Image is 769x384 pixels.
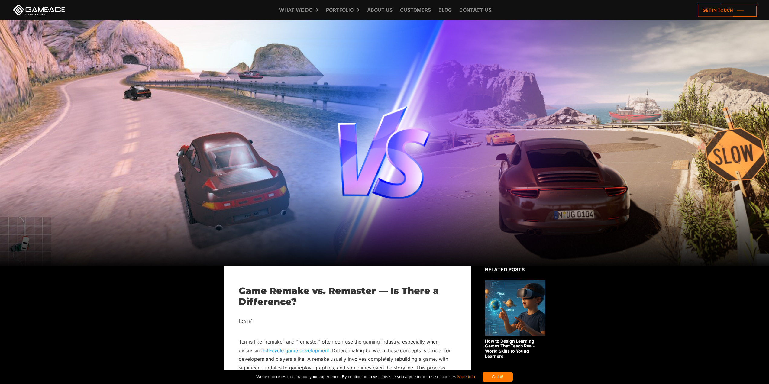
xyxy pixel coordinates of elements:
[263,347,329,353] a: full-cycle game development
[485,280,545,359] a: How to Design Learning Games That Teach Real-World Skills to Young Learners
[239,318,456,325] div: [DATE]
[485,266,545,273] div: Related posts
[483,372,513,382] div: Got it!
[239,337,456,380] p: Terms like "remake" and "remaster" often confuse the gaming industry, especially when discussing ...
[457,374,475,379] a: More info
[256,372,475,382] span: We use cookies to enhance your experience. By continuing to visit this site you agree to our use ...
[698,4,757,17] a: Get in touch
[485,280,545,335] img: Related
[239,286,456,307] h1: Game Remake vs. Remaster — Is There a Difference?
